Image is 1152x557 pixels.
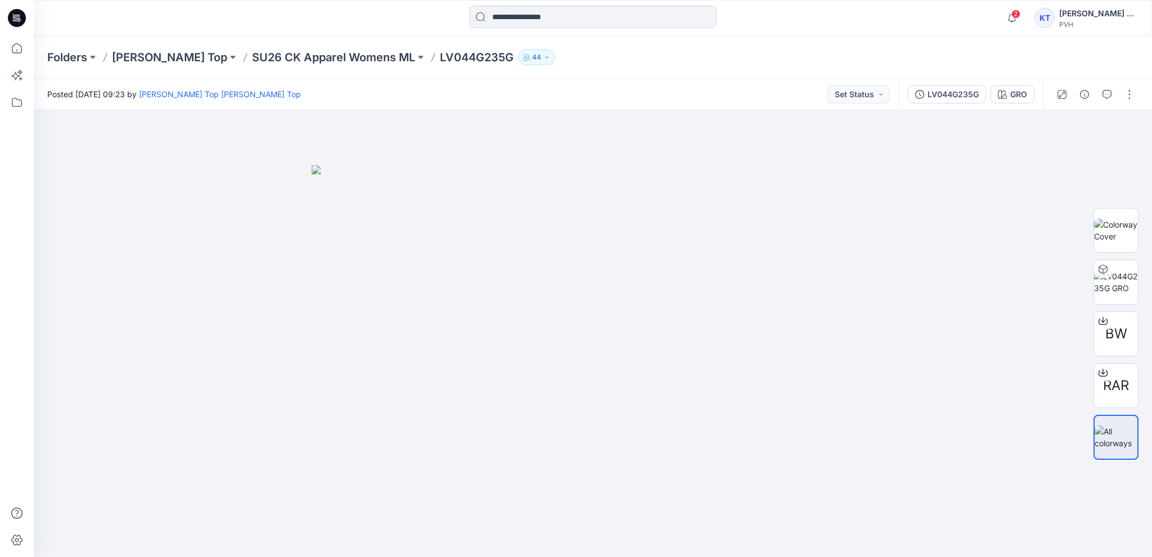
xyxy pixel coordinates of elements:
p: 44 [532,51,541,64]
img: LV044G235G GRO [1094,270,1138,294]
span: BW [1105,324,1127,344]
span: 2 [1011,10,1020,19]
div: LV044G235G [928,88,979,101]
div: PVH [1059,20,1138,29]
button: LV044G235G [908,85,986,103]
div: [PERSON_NAME] Top [PERSON_NAME] Top [1059,7,1138,20]
a: Folders [47,49,87,65]
a: [PERSON_NAME] Top [PERSON_NAME] Top [139,89,301,99]
p: LV044G235G [440,49,514,65]
span: Posted [DATE] 09:23 by [47,88,301,100]
span: RAR [1103,375,1129,396]
a: SU26 CK Apparel Womens ML [252,49,415,65]
button: GRO [991,85,1034,103]
div: KT [1034,8,1055,28]
div: GRO [1010,88,1027,101]
img: All colorways [1095,425,1137,449]
button: 44 [518,49,555,65]
img: Colorway Cover [1094,219,1138,242]
button: Details [1075,85,1093,103]
a: [PERSON_NAME] Top [112,49,227,65]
